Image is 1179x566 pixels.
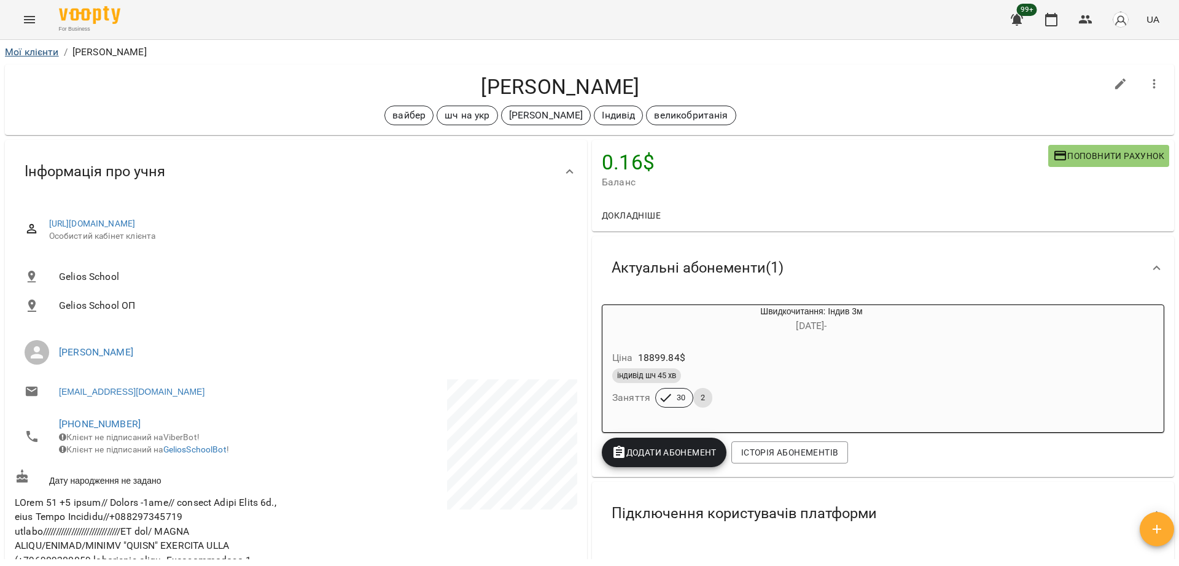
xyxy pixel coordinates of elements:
[509,108,583,123] p: [PERSON_NAME]
[597,204,666,227] button: Докладніше
[669,392,693,403] span: 30
[602,305,962,422] button: Швидкочитання: Індив 3м[DATE]- Ціна18899.84$індивід шч 45 хвЗаняття302
[612,370,681,381] span: індивід шч 45 хв
[693,392,712,403] span: 2
[163,444,227,454] a: GeliosSchoolBot
[49,230,567,242] span: Особистий кабінет клієнта
[646,106,736,125] div: великобританія
[602,438,726,467] button: Додати Абонемент
[638,351,685,365] p: 18899.84 $
[1053,149,1164,163] span: Поповнити рахунок
[612,258,784,277] span: Актуальні абонементи ( 1 )
[602,150,1048,175] h4: 0.16 $
[12,467,296,489] div: Дату народження не задано
[59,432,200,442] span: Клієнт не підписаний на ViberBot!
[59,418,141,430] a: [PHONE_NUMBER]
[392,108,426,123] p: вайбер
[445,108,489,123] p: шч на укр
[594,106,643,125] div: Індивід
[15,74,1106,99] h4: [PERSON_NAME]
[1017,4,1037,16] span: 99+
[592,482,1174,545] div: Підключення користувачів платформи
[437,106,497,125] div: шч на укр
[592,236,1174,300] div: Актуальні абонементи(1)
[15,5,44,34] button: Menu
[612,349,633,366] h6: Ціна
[59,298,567,313] span: Gelios School ОП
[612,389,650,406] h6: Заняття
[59,269,567,284] span: Gelios School
[731,441,848,463] button: Історія абонементів
[384,106,434,125] div: вайбер
[1048,145,1169,167] button: Поповнити рахунок
[741,445,838,460] span: Історія абонементів
[25,162,165,181] span: Інформація про учня
[1146,13,1159,26] span: UA
[602,108,635,123] p: Індивід
[64,45,68,60] li: /
[612,504,877,523] span: Підключення користувачів платформи
[612,445,717,460] span: Додати Абонемент
[661,305,962,335] div: Швидкочитання: Індив 3м
[49,219,136,228] a: [URL][DOMAIN_NAME]
[59,444,229,454] span: Клієнт не підписаний на !
[59,346,133,358] a: [PERSON_NAME]
[501,106,591,125] div: [PERSON_NAME]
[602,208,661,223] span: Докладніше
[59,6,120,24] img: Voopty Logo
[1112,11,1129,28] img: avatar_s.png
[59,25,120,33] span: For Business
[602,305,661,335] div: Швидкочитання: Індив 3м
[1142,8,1164,31] button: UA
[5,140,587,203] div: Інформація про учня
[5,46,59,58] a: Мої клієнти
[5,45,1174,60] nav: breadcrumb
[59,386,204,398] a: [EMAIL_ADDRESS][DOMAIN_NAME]
[654,108,728,123] p: великобританія
[602,175,1048,190] span: Баланс
[796,320,827,331] span: [DATE] -
[72,45,147,60] p: [PERSON_NAME]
